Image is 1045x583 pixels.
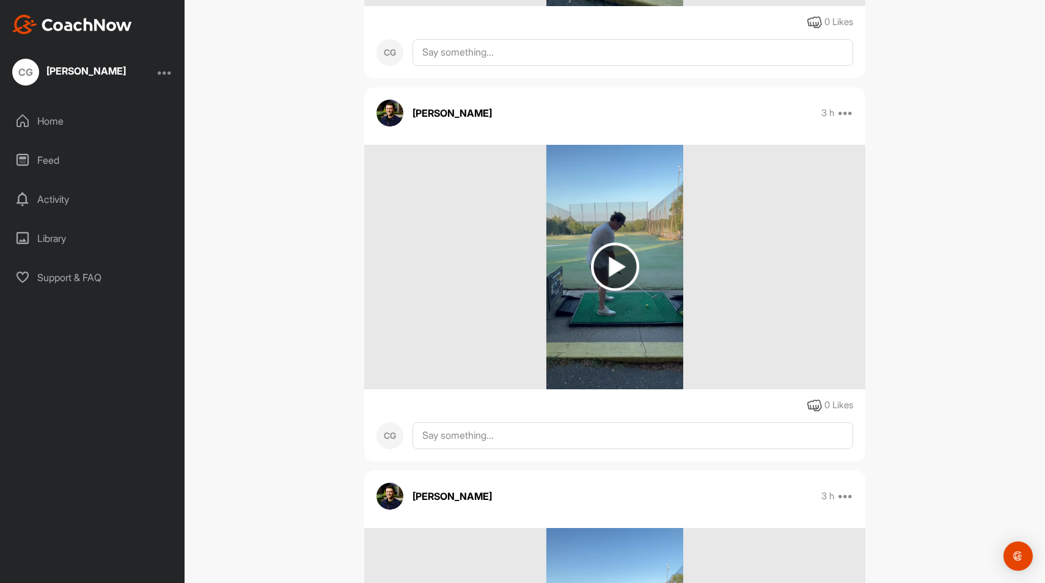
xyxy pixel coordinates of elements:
img: CoachNow [12,15,132,34]
div: Open Intercom Messenger [1003,541,1033,571]
div: 0 Likes [824,398,853,413]
div: Feed [7,145,179,175]
div: CG [376,39,403,66]
p: [PERSON_NAME] [413,489,492,504]
img: play [591,243,639,291]
img: media [546,145,684,389]
div: [PERSON_NAME] [46,66,126,76]
p: 3 h [821,107,834,119]
div: 0 Likes [824,15,853,29]
div: Home [7,106,179,136]
img: avatar [376,100,403,127]
div: Library [7,223,179,254]
p: [PERSON_NAME] [413,106,492,120]
div: CG [12,59,39,86]
div: CG [376,422,403,449]
p: 3 h [821,490,834,502]
div: Support & FAQ [7,262,179,293]
img: avatar [376,483,403,510]
div: Activity [7,184,179,215]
